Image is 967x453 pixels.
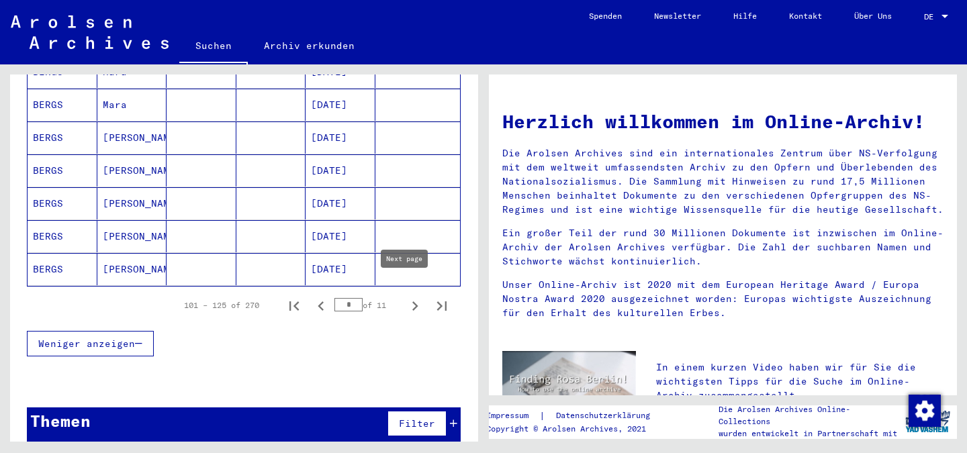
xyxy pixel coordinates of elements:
mat-cell: [DATE] [306,89,375,121]
mat-cell: [PERSON_NAME] [97,253,167,285]
button: Filter [387,411,447,436]
mat-cell: [PERSON_NAME] [97,220,167,252]
mat-cell: [PERSON_NAME] [97,187,167,219]
div: 101 – 125 of 270 [184,299,259,311]
button: Last page [428,292,455,319]
img: yv_logo.png [903,405,953,438]
button: First page [281,292,308,319]
a: Impressum [486,409,539,423]
mat-cell: BERGS [28,220,97,252]
h1: Herzlich willkommen im Online-Archiv! [502,107,943,136]
p: In einem kurzen Video haben wir für Sie die wichtigsten Tipps für die Suche im Online-Archiv zusa... [656,360,943,403]
mat-cell: [PERSON_NAME] [97,121,167,154]
mat-cell: BERGS [28,187,97,219]
mat-cell: BERGS [28,253,97,285]
img: Zustimmung ändern [909,395,941,427]
button: Weniger anzeigen [27,331,154,356]
a: Datenschutzerklärung [545,409,666,423]
div: of 11 [334,299,402,311]
mat-cell: BERGS [28,89,97,121]
span: Weniger anzeigen [38,338,135,350]
a: Archiv erkunden [248,30,371,62]
div: Themen [30,409,91,433]
p: Die Arolsen Archives Online-Collections [719,403,899,427]
span: Filter [399,417,435,430]
span: DE [924,12,939,21]
p: wurden entwickelt in Partnerschaft mit [719,427,899,440]
div: | [486,409,666,423]
p: Ein großer Teil der rund 30 Millionen Dokumente ist inzwischen im Online-Archiv der Arolsen Archi... [502,226,943,268]
mat-cell: [PERSON_NAME] [97,154,167,187]
p: Unser Online-Archiv ist 2020 mit dem European Heritage Award / Europa Nostra Award 2020 ausgezeic... [502,278,943,320]
button: Next page [402,292,428,319]
mat-cell: [DATE] [306,121,375,154]
mat-cell: [DATE] [306,187,375,219]
mat-cell: BERGS [28,154,97,187]
mat-cell: Mara [97,89,167,121]
a: Suchen [179,30,248,64]
p: Die Arolsen Archives sind ein internationales Zentrum über NS-Verfolgung mit dem weltweit umfasse... [502,146,943,217]
mat-cell: [DATE] [306,154,375,187]
img: video.jpg [502,351,636,423]
mat-cell: BERGS [28,121,97,154]
button: Previous page [308,292,334,319]
mat-cell: [DATE] [306,253,375,285]
img: Arolsen_neg.svg [11,15,169,49]
mat-cell: [DATE] [306,220,375,252]
p: Copyright © Arolsen Archives, 2021 [486,423,666,435]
